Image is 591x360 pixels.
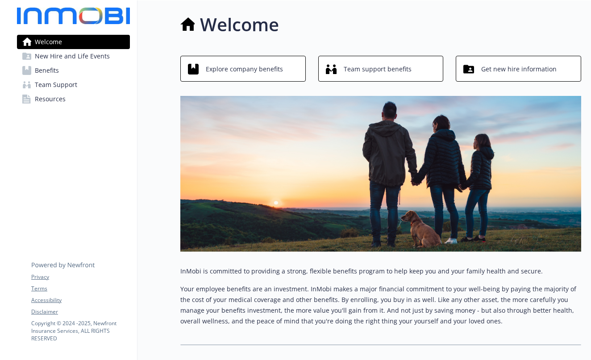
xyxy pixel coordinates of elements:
a: Terms [31,285,129,293]
a: Welcome [17,35,130,49]
h1: Welcome [200,11,279,38]
a: Accessibility [31,296,129,304]
a: Privacy [31,273,129,281]
p: InMobi is committed to providing a strong, flexible benefits program to help keep you and your fa... [180,266,581,277]
a: Disclaimer [31,308,129,316]
span: Team Support [35,78,77,92]
a: New Hire and Life Events [17,49,130,63]
img: overview page banner [180,96,581,252]
p: Your employee benefits are an investment. InMobi makes a major financial commitment to your well-... [180,284,581,327]
button: Explore company benefits [180,56,306,82]
p: Copyright © 2024 - 2025 , Newfront Insurance Services, ALL RIGHTS RESERVED [31,319,129,342]
span: Resources [35,92,66,106]
span: Welcome [35,35,62,49]
button: Get new hire information [456,56,581,82]
span: Explore company benefits [206,61,283,78]
button: Team support benefits [318,56,444,82]
a: Benefits [17,63,130,78]
span: Get new hire information [481,61,557,78]
span: Benefits [35,63,59,78]
span: New Hire and Life Events [35,49,110,63]
a: Resources [17,92,130,106]
span: Team support benefits [344,61,412,78]
a: Team Support [17,78,130,92]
